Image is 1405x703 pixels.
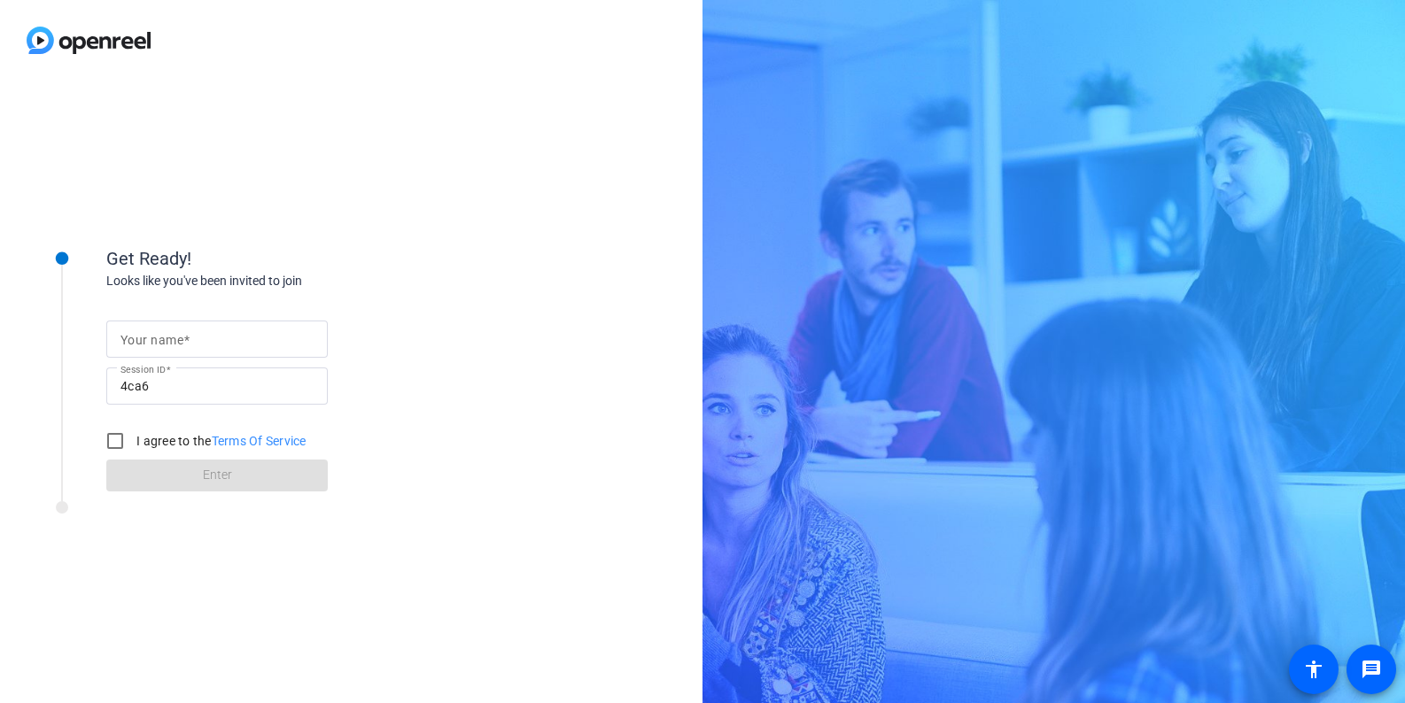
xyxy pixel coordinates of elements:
mat-label: Session ID [120,364,166,375]
label: I agree to the [133,432,307,450]
mat-icon: accessibility [1303,659,1324,680]
mat-icon: message [1361,659,1382,680]
div: Get Ready! [106,245,461,272]
mat-label: Your name [120,333,183,347]
div: Looks like you've been invited to join [106,272,461,290]
a: Terms Of Service [212,434,307,448]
